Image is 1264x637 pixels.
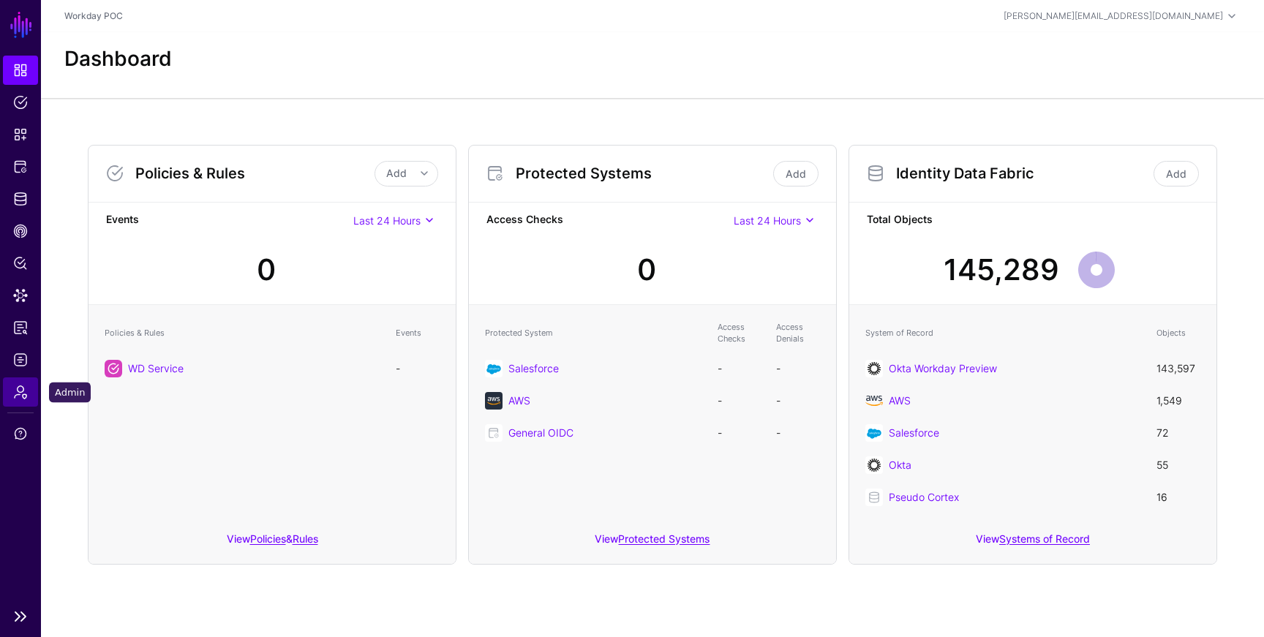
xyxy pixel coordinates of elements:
[49,382,91,403] div: Admin
[97,314,388,353] th: Policies & Rules
[13,426,28,441] span: Support
[865,392,883,410] img: svg+xml;base64,PHN2ZyB4bWxucz0iaHR0cDovL3d3dy53My5vcmcvMjAwMC9zdmciIHhtbG5zOnhsaW5rPSJodHRwOi8vd3...
[999,532,1090,545] a: Systems of Record
[3,184,38,214] a: Identity Data Fabric
[867,211,1199,230] strong: Total Objects
[3,120,38,149] a: Snippets
[13,63,28,78] span: Dashboard
[710,385,769,417] td: -
[64,10,123,21] a: Workday POC
[3,377,38,407] a: Admin
[769,417,827,449] td: -
[710,314,769,353] th: Access Checks
[13,288,28,303] span: Data Lens
[769,385,827,417] td: -
[13,320,28,335] span: Reports
[1149,449,1208,481] td: 55
[618,532,710,545] a: Protected Systems
[353,214,421,227] span: Last 24 Hours
[944,248,1059,292] div: 145,289
[13,224,28,238] span: CAEP Hub
[508,426,573,439] a: General OIDC
[386,167,407,179] span: Add
[3,56,38,85] a: Dashboard
[3,313,38,342] a: Reports
[889,491,959,503] a: Pseudo Cortex
[1149,385,1208,417] td: 1,549
[858,314,1149,353] th: System of Record
[1149,353,1208,385] td: 143,597
[13,192,28,206] span: Identity Data Fabric
[13,127,28,142] span: Snippets
[769,314,827,353] th: Access Denials
[388,314,447,353] th: Events
[3,88,38,117] a: Policies
[508,362,559,374] a: Salesforce
[478,314,710,353] th: Protected System
[3,345,38,374] a: Logs
[469,522,836,564] div: View
[257,248,276,292] div: 0
[508,394,530,407] a: AWS
[3,152,38,181] a: Protected Systems
[13,385,28,399] span: Admin
[106,211,353,230] strong: Events
[89,522,456,564] div: View &
[64,47,172,72] h2: Dashboard
[769,353,827,385] td: -
[710,353,769,385] td: -
[135,165,375,182] h3: Policies & Rules
[9,9,34,41] a: SGNL
[889,459,911,471] a: Okta
[1149,417,1208,449] td: 72
[485,360,503,377] img: svg+xml;base64,PHN2ZyB3aWR0aD0iNjQiIGhlaWdodD0iNjQiIHZpZXdCb3g9IjAgMCA2NCA2NCIgZmlsbD0ibm9uZSIgeG...
[637,248,656,292] div: 0
[13,95,28,110] span: Policies
[516,165,770,182] h3: Protected Systems
[1149,314,1208,353] th: Objects
[865,424,883,442] img: svg+xml;base64,PHN2ZyB3aWR0aD0iNjQiIGhlaWdodD0iNjQiIHZpZXdCb3g9IjAgMCA2NCA2NCIgZmlsbD0ibm9uZSIgeG...
[485,392,503,410] img: svg+xml;base64,PHN2ZyB3aWR0aD0iNjQiIGhlaWdodD0iNjQiIHZpZXdCb3g9IjAgMCA2NCA2NCIgZmlsbD0ibm9uZSIgeG...
[3,249,38,278] a: Policy Lens
[293,532,318,545] a: Rules
[889,426,939,439] a: Salesforce
[1149,481,1208,513] td: 16
[865,360,883,377] img: svg+xml;base64,PHN2ZyB3aWR0aD0iNjQiIGhlaWdodD0iNjQiIHZpZXdCb3g9IjAgMCA2NCA2NCIgZmlsbD0ibm9uZSIgeG...
[734,214,801,227] span: Last 24 Hours
[710,417,769,449] td: -
[889,362,997,374] a: Okta Workday Preview
[896,165,1151,182] h3: Identity Data Fabric
[773,161,819,186] a: Add
[388,353,447,385] td: -
[13,256,28,271] span: Policy Lens
[889,394,911,407] a: AWS
[3,281,38,310] a: Data Lens
[128,362,184,374] a: WD Service
[13,159,28,174] span: Protected Systems
[1154,161,1199,186] a: Add
[250,532,286,545] a: Policies
[849,522,1216,564] div: View
[486,211,734,230] strong: Access Checks
[865,456,883,474] img: svg+xml;base64,PHN2ZyB3aWR0aD0iNjQiIGhlaWdodD0iNjQiIHZpZXdCb3g9IjAgMCA2NCA2NCIgZmlsbD0ibm9uZSIgeG...
[1004,10,1223,23] div: [PERSON_NAME][EMAIL_ADDRESS][DOMAIN_NAME]
[3,216,38,246] a: CAEP Hub
[13,353,28,367] span: Logs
